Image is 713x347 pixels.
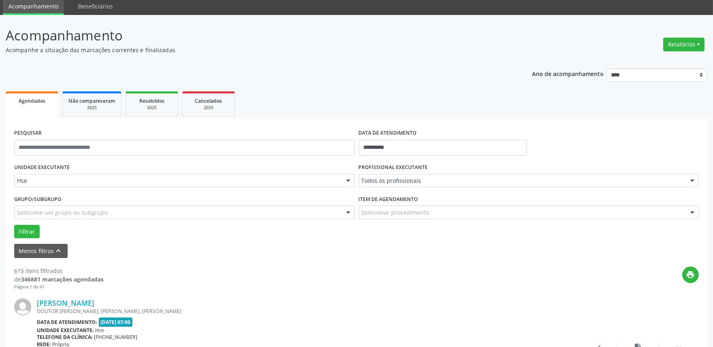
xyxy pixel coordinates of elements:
[195,97,222,104] span: Cancelados
[37,327,94,334] b: Unidade executante:
[359,193,418,205] label: Item de agendamento
[132,105,172,111] div: 2025
[14,298,31,315] img: img
[68,97,115,104] span: Não compareceram
[14,225,40,239] button: Filtrar
[96,327,104,334] span: Hse
[99,317,133,327] span: [DATE] 07:00
[21,275,104,283] strong: 346881 marcações agendadas
[68,105,115,111] div: 2025
[6,25,497,46] p: Acompanhamento
[682,267,699,283] button: print
[37,334,93,341] b: Telefone da clínica:
[54,246,63,255] i: keyboard_arrow_up
[14,284,104,290] div: Página 1 de 41
[139,97,164,104] span: Resolvidos
[37,308,577,315] div: DOUTOR [PERSON_NAME], [PERSON_NAME], [PERSON_NAME]
[19,97,45,104] span: Agendados
[14,161,70,174] label: UNIDADE EXECUTANTE
[362,208,430,217] span: Selecionar procedimento
[532,68,604,78] p: Ano de acompanhamento
[14,244,68,258] button: Menos filtroskeyboard_arrow_up
[359,161,428,174] label: PROFISSIONAL EXECUTANTE
[37,298,94,307] a: [PERSON_NAME]
[14,275,104,284] div: de
[362,177,683,185] span: Todos os profissionais
[14,193,62,205] label: Grupo/Subgrupo
[37,319,97,326] b: Data de atendimento:
[94,334,138,341] span: [PHONE_NUMBER]
[359,127,417,140] label: DATA DE ATENDIMENTO
[17,208,108,217] span: Selecione um grupo ou subgrupo
[6,46,497,54] p: Acompanhe a situação das marcações correntes e finalizadas
[14,127,42,140] label: PESQUISAR
[14,267,104,275] div: 615 itens filtrados
[17,177,338,185] span: Hse
[188,105,229,111] div: 2025
[663,38,704,51] button: Relatórios
[686,270,695,279] i: print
